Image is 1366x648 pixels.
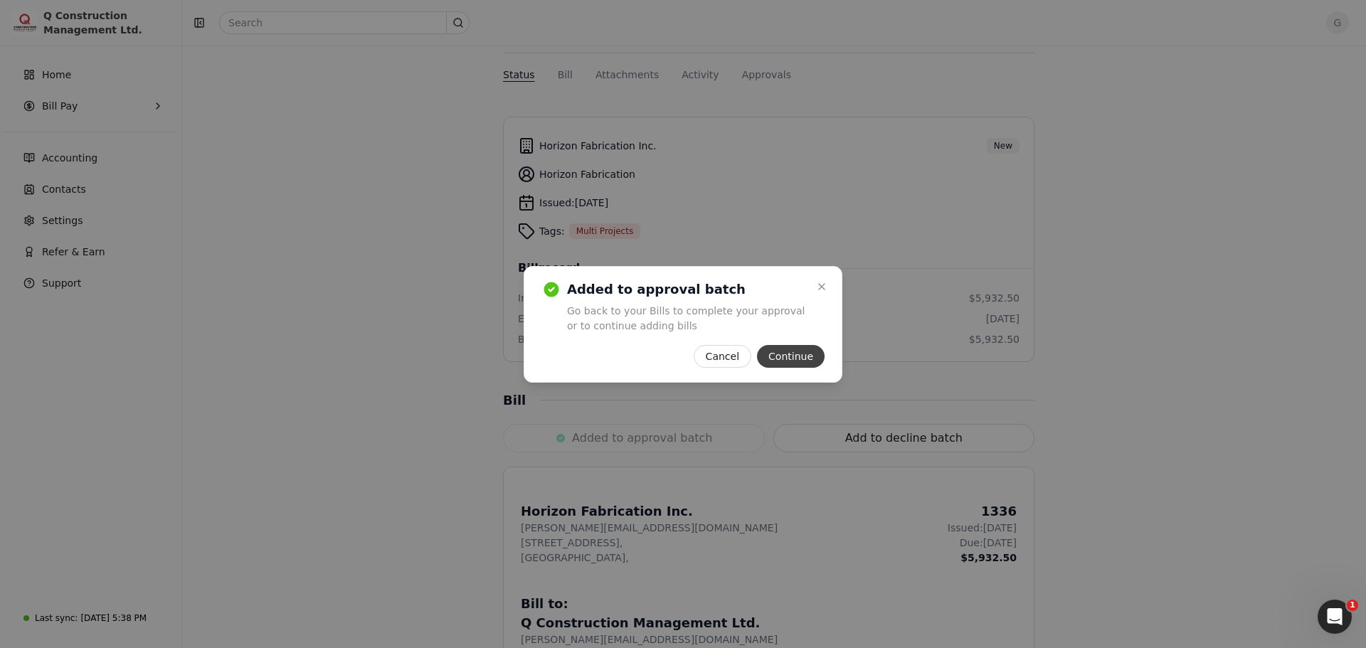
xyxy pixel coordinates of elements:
h2: Added to approval batch [567,281,808,298]
iframe: Intercom live chat [1318,600,1352,634]
p: Go back to your Bills to complete your approval or to continue adding bills [567,304,808,334]
button: Cancel [694,345,751,368]
button: Continue [757,345,825,368]
span: 1 [1347,600,1358,611]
